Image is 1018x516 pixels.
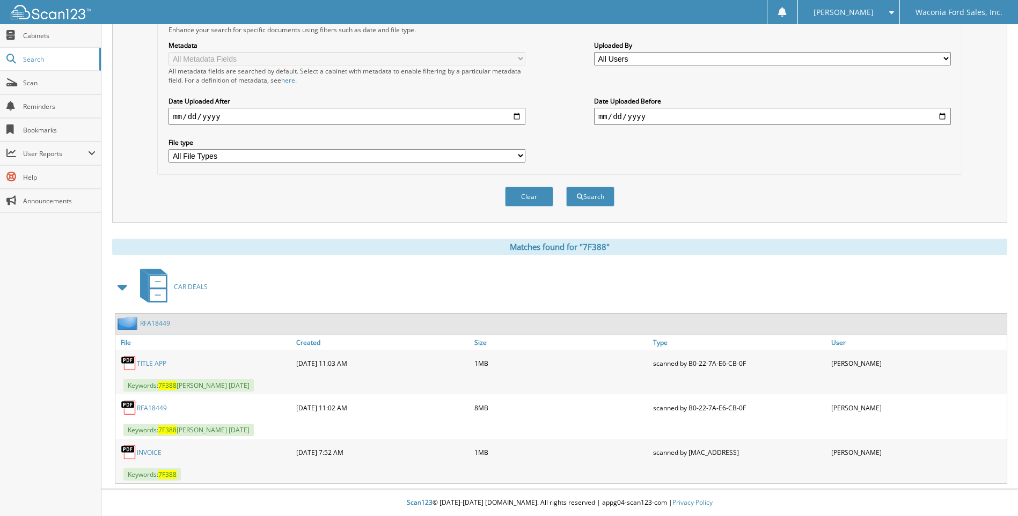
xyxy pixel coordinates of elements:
span: Scan [23,78,96,87]
div: All metadata fields are searched by default. Select a cabinet with metadata to enable filtering b... [169,67,525,85]
input: start [169,108,525,125]
button: Clear [505,187,553,207]
span: Keywords: [123,468,181,481]
a: Size [472,335,650,350]
img: PDF.png [121,444,137,460]
div: 1MB [472,441,650,463]
label: Metadata [169,41,525,50]
a: RFA18449 [137,403,167,412]
div: [DATE] 11:02 AM [294,397,472,418]
div: [DATE] 7:52 AM [294,441,472,463]
div: scanned by [MAC_ADDRESS] [650,441,829,463]
iframe: Chat Widget [964,465,1018,516]
span: Keywords: [PERSON_NAME] [DATE] [123,379,254,392]
a: User [829,335,1007,350]
span: Announcements [23,196,96,205]
div: scanned by B0-22-7A-E6-CB-0F [650,352,829,374]
span: 7F388 [158,425,177,434]
span: User Reports [23,149,88,158]
span: Scan123 [407,498,433,507]
div: scanned by B0-22-7A-E6-CB-0F [650,397,829,418]
div: © [DATE]-[DATE] [DOMAIN_NAME]. All rights reserved | appg04-scan123-com | [101,490,1018,516]
span: Waconia Ford Sales, Inc. [916,9,1002,16]
span: Keywords: [PERSON_NAME] [DATE] [123,424,254,436]
span: 7F388 [158,381,177,390]
a: INVOICE [137,448,162,457]
a: Created [294,335,472,350]
img: scan123-logo-white.svg [11,5,91,19]
img: PDF.png [121,400,137,416]
div: Enhance your search for specific documents using filters such as date and file type. [163,25,956,34]
span: Help [23,173,96,182]
span: Reminders [23,102,96,111]
label: File type [169,138,525,147]
span: 7F388 [158,470,177,479]
a: Type [650,335,829,350]
div: Matches found for "7F388" [112,239,1007,255]
a: RFA18449 [140,319,170,328]
img: PDF.png [121,355,137,371]
button: Search [566,187,614,207]
a: File [115,335,294,350]
a: Privacy Policy [672,498,713,507]
div: 1MB [472,352,650,374]
img: folder2.png [118,316,140,330]
div: [PERSON_NAME] [829,352,1007,374]
input: end [594,108,951,125]
label: Date Uploaded Before [594,97,951,106]
a: here [281,76,295,85]
div: [DATE] 11:03 AM [294,352,472,374]
span: Search [23,55,94,64]
div: [PERSON_NAME] [829,441,1007,463]
div: 8MB [472,397,650,418]
span: [PERSON_NAME] [814,9,874,16]
a: CAR DEALS [134,266,208,308]
div: [PERSON_NAME] [829,397,1007,418]
a: TITLE APP [137,359,166,368]
span: Bookmarks [23,126,96,135]
label: Uploaded By [594,41,951,50]
label: Date Uploaded After [169,97,525,106]
span: Cabinets [23,31,96,40]
span: CAR DEALS [174,282,208,291]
